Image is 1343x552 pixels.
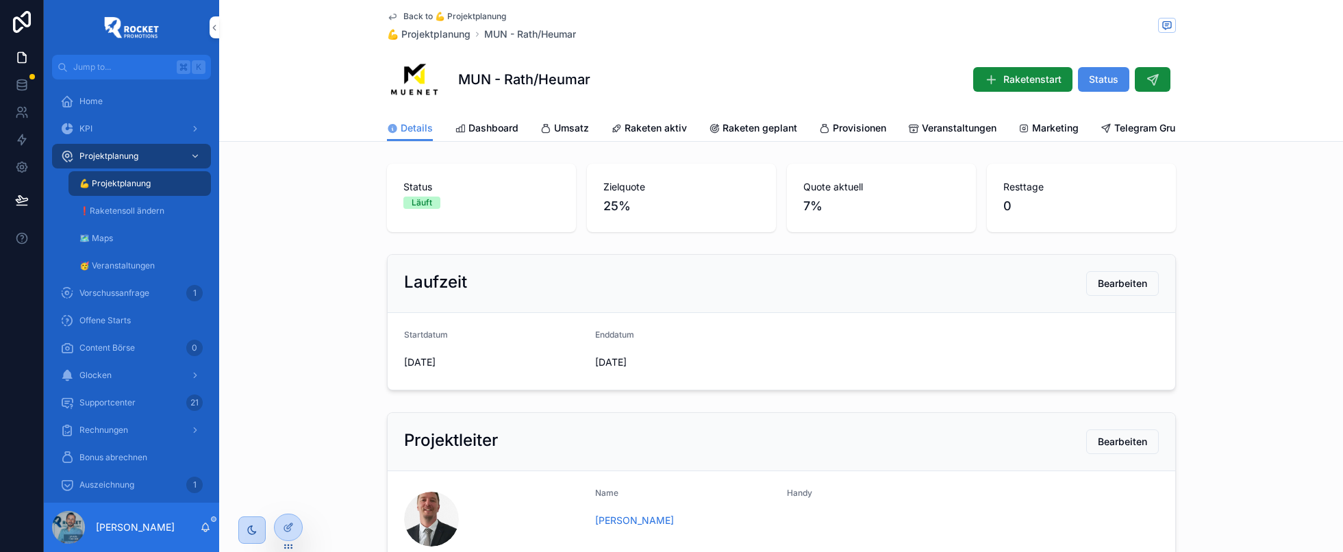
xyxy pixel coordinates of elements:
a: Umsatz [540,116,589,143]
button: Jump to...K [52,55,211,79]
span: 25% [603,197,760,216]
span: KPI [79,123,92,134]
span: Name [595,488,618,498]
a: [PERSON_NAME] [595,514,674,527]
a: Raketen aktiv [611,116,687,143]
span: Rechnungen [79,425,128,436]
a: Content Börse0 [52,336,211,360]
a: Dashboard [455,116,518,143]
span: Handy [787,488,812,498]
span: Projektplanung [79,151,138,162]
a: Offene Starts [52,308,211,333]
p: [PERSON_NAME] [96,520,175,534]
span: Resttage [1003,180,1159,194]
span: Supportcenter [79,397,136,408]
div: scrollable content [44,79,219,503]
span: 💪 Projektplanung [79,178,151,189]
span: [DATE] [595,355,776,369]
span: Raketen aktiv [625,121,687,135]
a: Home [52,89,211,114]
a: Supportcenter21 [52,390,211,415]
span: Raketenstart [1003,73,1062,86]
span: Veranstaltungen [922,121,996,135]
span: Offene Starts [79,315,131,326]
a: MUN - Rath/Heumar [484,27,576,41]
button: Status [1078,67,1129,92]
span: 0 [1003,197,1159,216]
span: Status [1089,73,1118,86]
a: Auszeichnung1 [52,473,211,497]
a: 🥳 Veranstaltungen [68,253,211,278]
span: Umsatz [554,121,589,135]
button: Bearbeiten [1086,271,1159,296]
span: 🗺 Maps [79,233,113,244]
span: Back to 💪 Projektplanung [403,11,506,22]
div: 0 [186,340,203,356]
div: 1 [186,477,203,493]
button: Bearbeiten [1086,429,1159,454]
a: Projektplanung [52,144,211,168]
span: Jump to... [73,62,171,73]
a: Telegram Gruppe [1101,116,1193,143]
span: Vorschussanfrage [79,288,149,299]
span: ❗️Raketensoll ändern [79,205,164,216]
a: 💪 Projektplanung [68,171,211,196]
a: Raketen geplant [709,116,797,143]
span: Raketen geplant [723,121,797,135]
a: Marketing [1018,116,1079,143]
div: Läuft [412,197,432,209]
div: 1 [186,285,203,301]
span: Enddatum [595,329,634,340]
a: Rechnungen [52,418,211,442]
a: Provisionen [819,116,886,143]
span: Home [79,96,103,107]
span: Details [401,121,433,135]
span: Content Börse [79,342,135,353]
span: Bearbeiten [1098,277,1147,290]
span: Bearbeiten [1098,435,1147,449]
span: Glocken [79,370,112,381]
span: Status [403,180,560,194]
span: 7% [803,197,959,216]
span: Marketing [1032,121,1079,135]
a: Back to 💪 Projektplanung [387,11,506,22]
span: [DATE] [404,355,585,369]
img: App logo [104,16,159,38]
a: Glocken [52,363,211,388]
a: Details [387,116,433,142]
h2: Laufzeit [404,271,467,293]
a: Bonus abrechnen [52,445,211,470]
a: 💪 Projektplanung [387,27,470,41]
span: Auszeichnung [79,479,134,490]
a: ❗️Raketensoll ändern [68,199,211,223]
h2: Projektleiter [404,429,498,451]
a: Vorschussanfrage1 [52,281,211,305]
span: Telegram Gruppe [1114,121,1193,135]
span: Provisionen [833,121,886,135]
span: Startdatum [404,329,448,340]
a: Veranstaltungen [908,116,996,143]
span: Dashboard [468,121,518,135]
button: Raketenstart [973,67,1072,92]
a: KPI [52,116,211,141]
span: 🥳 Veranstaltungen [79,260,155,271]
a: 🗺 Maps [68,226,211,251]
div: 21 [186,394,203,411]
span: Bonus abrechnen [79,452,147,463]
span: Zielquote [603,180,760,194]
span: Quote aktuell [803,180,959,194]
h1: MUN - Rath/Heumar [458,70,590,89]
span: K [193,62,204,73]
